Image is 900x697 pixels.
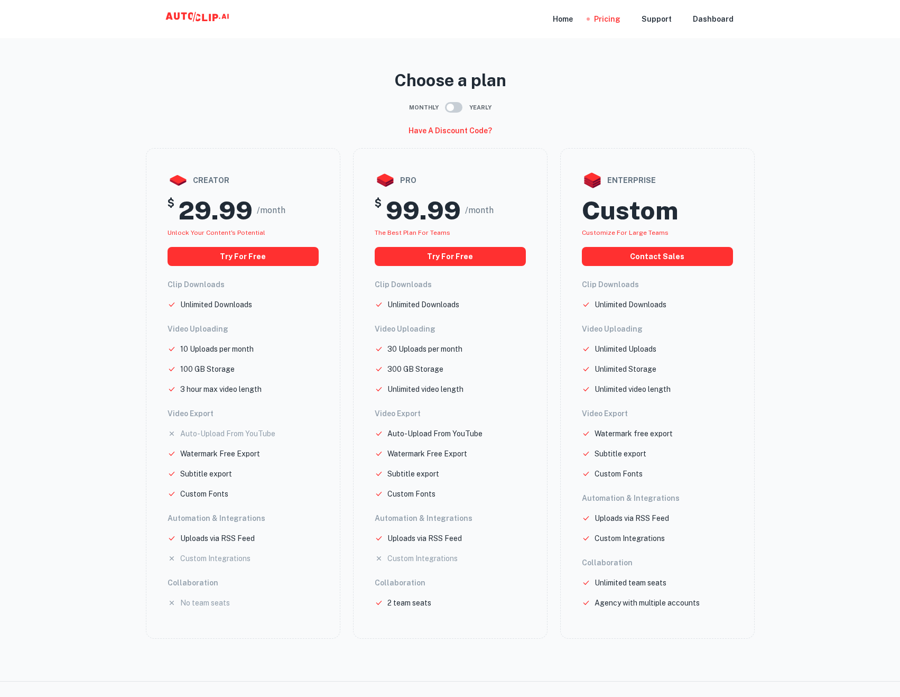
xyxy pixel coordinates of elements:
h2: 99.99 [386,195,461,226]
p: Subtitle export [387,468,439,480]
span: The best plan for teams [375,229,450,236]
h6: Automation & Integrations [168,512,319,524]
p: Choose a plan [146,68,755,93]
p: Unlimited Storage [595,363,656,375]
h5: $ [168,195,174,226]
span: Monthly [409,103,439,112]
h6: Video Export [168,408,319,419]
p: Subtitle export [180,468,232,480]
h2: Custom [582,195,678,226]
p: Agency with multiple accounts [595,597,700,609]
h6: Clip Downloads [582,279,733,290]
div: enterprise [582,170,733,191]
p: Auto-Upload From YouTube [387,428,483,439]
h6: Collaboration [168,577,319,589]
button: Try for free [375,247,526,266]
p: Unlimited team seats [595,577,666,589]
p: Unlimited Downloads [180,299,252,310]
p: No team seats [180,597,230,609]
button: Try for free [168,247,319,266]
h6: Automation & Integrations [375,512,526,524]
p: Unlimited video length [595,383,671,395]
p: Watermark Free Export [387,448,467,460]
p: Unlimited video length [387,383,463,395]
p: Uploads via RSS Feed [180,533,255,544]
h6: Clip Downloads [168,279,319,290]
h6: Have a discount code? [409,125,492,136]
p: Watermark free export [595,428,673,439]
p: Unlimited Downloads [595,299,666,310]
h6: Video Uploading [375,323,526,335]
h6: Video Uploading [168,323,319,335]
p: Watermark Free Export [180,448,260,460]
p: 30 Uploads per month [387,343,462,355]
p: Uploads via RSS Feed [595,512,669,524]
p: Custom Fonts [180,488,228,500]
p: 10 Uploads per month [180,343,254,355]
p: Custom Fonts [387,488,435,500]
h6: Video Export [582,408,733,419]
h6: Collaboration [375,577,526,589]
span: /month [257,204,285,217]
p: Custom Integrations [387,553,458,564]
div: creator [168,170,319,191]
h6: Collaboration [582,557,733,568]
p: Custom Integrations [180,553,250,564]
p: Unlimited Downloads [387,299,459,310]
h6: Video Export [375,408,526,419]
p: 2 team seats [387,597,431,609]
p: Unlimited Uploads [595,343,656,355]
p: 3 hour max video length [180,383,262,395]
p: Auto-Upload From YouTube [180,428,275,439]
span: Unlock your Content's potential [168,229,265,236]
button: Contact Sales [582,247,733,266]
h6: Automation & Integrations [582,492,733,504]
h2: 29.99 [179,195,253,226]
p: Subtitle export [595,448,646,460]
span: Yearly [469,103,491,112]
p: 100 GB Storage [180,363,235,375]
div: pro [375,170,526,191]
p: Custom Fonts [595,468,643,480]
p: 300 GB Storage [387,363,443,375]
h6: Video Uploading [582,323,733,335]
span: /month [465,204,494,217]
h5: $ [375,195,382,226]
span: Customize for large teams [582,229,669,236]
h6: Clip Downloads [375,279,526,290]
p: Custom Integrations [595,533,665,544]
p: Uploads via RSS Feed [387,533,462,544]
button: Have a discount code? [404,122,496,140]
